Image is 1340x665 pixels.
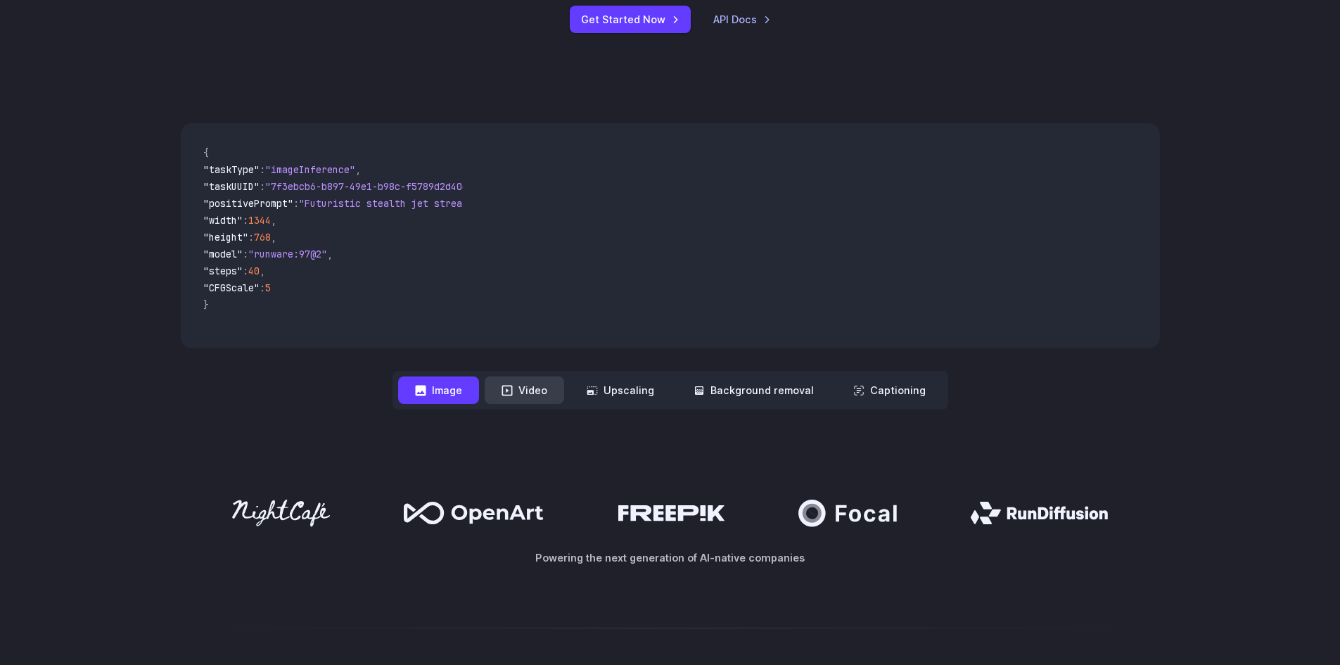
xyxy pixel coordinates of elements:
[570,6,691,33] a: Get Started Now
[248,231,254,243] span: :
[243,214,248,227] span: :
[203,231,248,243] span: "height"
[203,214,243,227] span: "width"
[355,163,361,176] span: ,
[677,376,831,404] button: Background removal
[265,163,355,176] span: "imageInference"
[203,197,293,210] span: "positivePrompt"
[265,281,271,294] span: 5
[485,376,564,404] button: Video
[271,214,276,227] span: ,
[181,550,1160,566] p: Powering the next generation of AI-native companies
[203,180,260,193] span: "taskUUID"
[271,231,276,243] span: ,
[203,146,209,159] span: {
[248,214,271,227] span: 1344
[243,265,248,277] span: :
[260,163,265,176] span: :
[248,248,327,260] span: "runware:97@2"
[260,265,265,277] span: ,
[203,163,260,176] span: "taskType"
[713,11,771,27] a: API Docs
[398,376,479,404] button: Image
[203,248,243,260] span: "model"
[260,281,265,294] span: :
[293,197,299,210] span: :
[243,248,248,260] span: :
[203,281,260,294] span: "CFGScale"
[203,298,209,311] span: }
[836,376,943,404] button: Captioning
[265,180,479,193] span: "7f3ebcb6-b897-49e1-b98c-f5789d2d40d7"
[248,265,260,277] span: 40
[327,248,333,260] span: ,
[570,376,671,404] button: Upscaling
[254,231,271,243] span: 768
[299,197,811,210] span: "Futuristic stealth jet streaking through a neon-lit cityscape with glowing purple exhaust"
[203,265,243,277] span: "steps"
[260,180,265,193] span: :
